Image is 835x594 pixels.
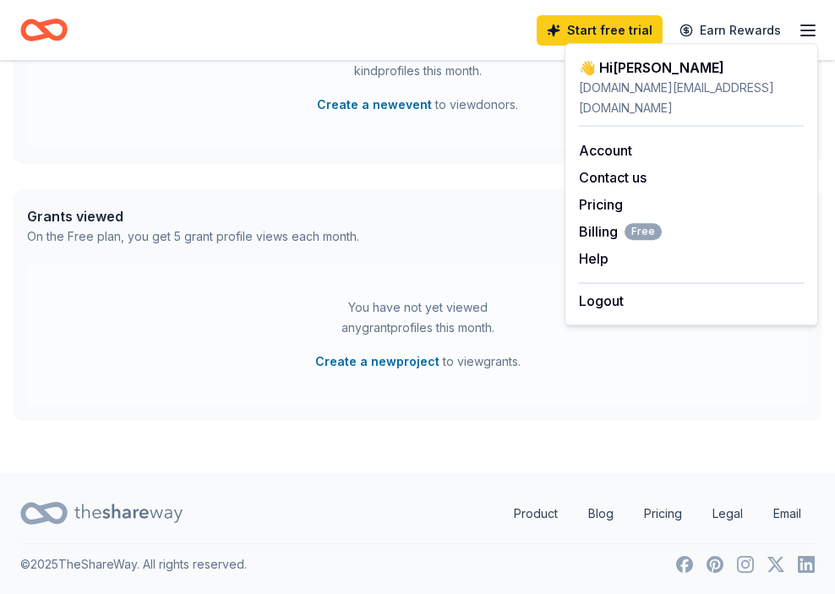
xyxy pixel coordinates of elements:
a: Pricing [579,196,623,213]
nav: quick links [500,497,815,531]
span: Billing [579,221,662,242]
a: Earn Rewards [669,15,791,46]
div: You have not yet viewed any grant profiles this month. [312,297,523,338]
a: Home [20,10,68,50]
button: Create a newevent [317,95,432,115]
div: [DOMAIN_NAME][EMAIL_ADDRESS][DOMAIN_NAME] [579,78,804,118]
span: to view grants . [315,351,521,372]
div: 👋 Hi [PERSON_NAME] [579,57,804,78]
button: BillingFree [579,221,662,242]
button: Contact us [579,167,647,188]
div: Grants viewed [27,206,359,226]
span: to view donors . [317,95,518,115]
span: Free [625,223,662,240]
a: Start free trial [537,15,663,46]
div: You have not yet viewed any in-kind profiles this month. [312,41,523,81]
button: Logout [579,291,624,311]
a: Legal [699,497,756,531]
a: Email [760,497,815,531]
a: Blog [575,497,627,531]
a: Product [500,497,571,531]
a: Pricing [630,497,696,531]
button: Create a newproject [315,351,439,372]
div: On the Free plan, you get 5 grant profile views each month. [27,226,359,247]
p: © 2025 TheShareWay. All rights reserved. [20,554,247,575]
button: Help [579,248,609,269]
a: Account [579,142,632,159]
